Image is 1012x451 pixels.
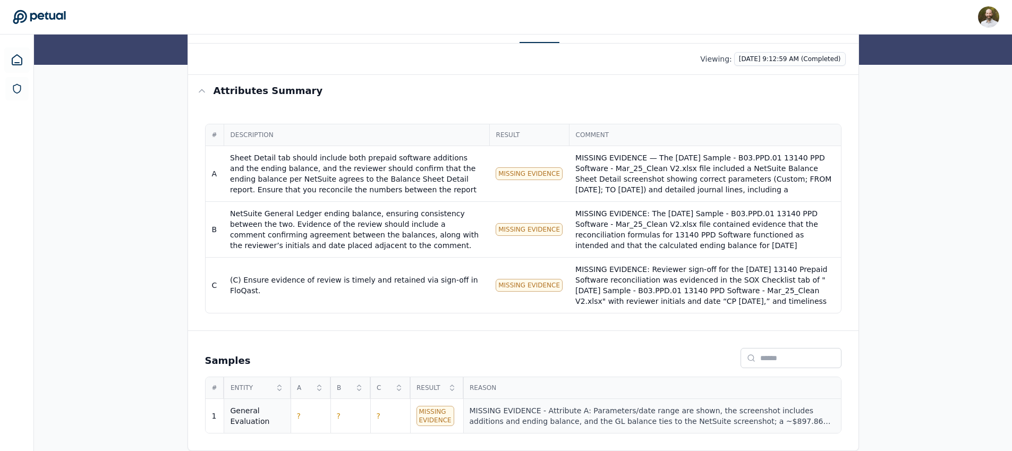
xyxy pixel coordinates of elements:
[576,131,835,139] span: Comment
[337,412,341,420] span: ?
[206,202,224,258] td: B
[575,264,834,360] div: MISSING EVIDENCE: Reviewer sign-off for the [DATE] 13140 Prepaid Software reconciliation was evid...
[206,399,224,433] td: 1
[297,412,301,420] span: ?
[212,384,218,392] span: #
[231,384,272,392] span: Entity
[416,384,445,392] span: Result
[337,384,352,392] span: B
[231,131,483,139] span: Description
[470,405,835,427] div: MISSING EVIDENCE - Attribute A: Parameters/date range are shown, the screenshot includes addition...
[377,412,380,420] span: ?
[206,146,224,202] td: A
[214,83,323,98] h3: Attributes summary
[575,152,834,291] div: MISSING EVIDENCE — The [DATE] Sample - B03.PPD.01 13140 PPD Software - Mar_25_Clean V2.xlsx file ...
[230,275,483,296] div: (C) Ensure evidence of review is timely and retained via sign-off in FloQast.
[212,131,217,139] span: #
[700,54,732,64] p: Viewing:
[470,384,835,392] span: Reason
[297,384,312,392] span: A
[498,281,560,290] span: Missing Evidence
[978,6,999,28] img: David Coulombe
[416,406,454,426] div: Missing Evidence
[231,405,284,427] div: General Evaluation
[377,384,392,392] span: C
[496,131,563,139] span: Result
[498,169,560,178] span: Missing Evidence
[575,208,834,368] div: MISSING EVIDENCE: The [DATE] Sample - B03.PPD.01 13140 PPD Software - Mar_25_Clean V2.xlsx file c...
[498,225,560,234] span: Missing Evidence
[734,52,846,66] button: [DATE] 9:12:59 AM (Completed)
[5,77,29,100] a: SOC 1 Reports
[4,47,30,73] a: Dashboard
[13,10,66,24] a: Go to Dashboard
[206,258,224,313] td: C
[188,75,858,107] button: Attributes summary
[205,353,251,368] h2: Samples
